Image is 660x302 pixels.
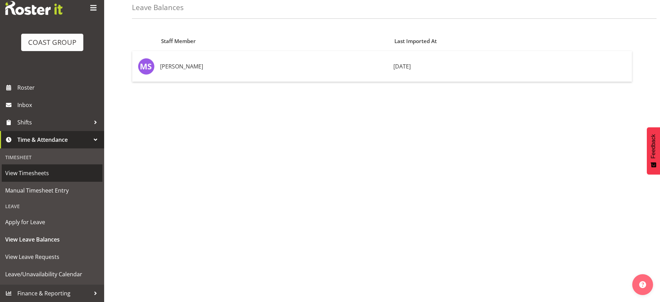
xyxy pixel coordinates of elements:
span: Time & Attendance [17,134,90,145]
span: View Timesheets [5,168,99,178]
img: help-xxl-2.png [639,281,646,288]
div: Leave [2,199,102,213]
button: Feedback - Show survey [647,127,660,174]
span: View Leave Requests [5,252,99,262]
span: Last Imported At [394,37,437,45]
span: View Leave Balances [5,234,99,245]
span: Staff Member [161,37,196,45]
td: [PERSON_NAME] [157,51,391,82]
span: Inbox [17,100,101,110]
div: Timesheet [2,150,102,164]
img: maria-scarabino1133.jpg [138,58,154,75]
span: Shifts [17,117,90,128]
a: Leave/Unavailability Calendar [2,266,102,283]
span: Feedback [650,134,657,158]
span: Finance & Reporting [17,288,90,299]
a: Apply for Leave [2,213,102,231]
a: View Leave Balances [2,231,102,248]
span: Apply for Leave [5,217,99,227]
img: Rosterit website logo [5,1,62,15]
span: Manual Timesheet Entry [5,185,99,196]
a: Manual Timesheet Entry [2,182,102,199]
div: COAST GROUP [28,37,76,48]
a: View Leave Requests [2,248,102,266]
span: Roster [17,82,101,93]
span: Leave/Unavailability Calendar [5,269,99,279]
h4: Leave Balances [132,3,184,11]
span: [DATE] [393,63,411,70]
a: View Timesheets [2,164,102,182]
